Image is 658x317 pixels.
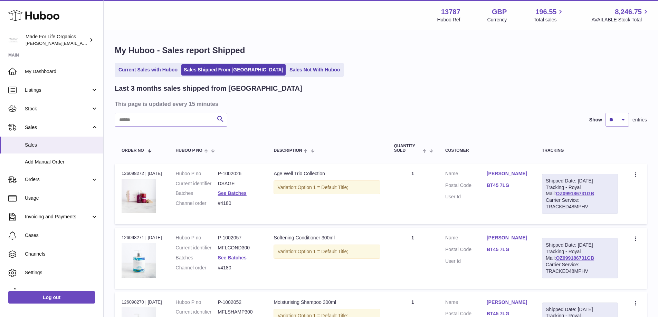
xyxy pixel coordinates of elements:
[218,265,260,271] dd: #4180
[274,235,380,241] div: Softening Conditioner 300ml
[176,180,218,187] dt: Current identifier
[297,249,348,254] span: Option 1 = Default Title;
[25,176,91,183] span: Orders
[487,310,528,317] a: BT45 7LG
[441,7,460,17] strong: 13787
[445,170,487,179] dt: Name
[487,170,528,177] a: [PERSON_NAME]
[25,232,98,239] span: Cases
[116,64,180,76] a: Current Sales with Huboo
[122,179,156,213] img: age-well-trio-collection-dsage-1.jpg
[176,255,218,261] dt: Batches
[25,159,98,165] span: Add Manual Order
[218,200,260,207] dd: #4180
[445,258,487,265] dt: User Id
[218,309,260,315] dd: MFLSHAMP300
[445,246,487,255] dt: Postal Code
[8,35,19,45] img: geoff.winwood@madeforlifeorganics.com
[445,182,487,190] dt: Postal Code
[25,288,98,295] span: Returns
[176,200,218,207] dt: Channel order
[122,235,162,241] div: 126098271 | [DATE]
[591,17,650,23] span: AVAILABLE Stock Total
[274,180,380,195] div: Variation:
[287,64,342,76] a: Sales Not With Huboo
[176,299,218,306] dt: Huboo P no
[218,180,260,187] dd: DSAGE
[181,64,286,76] a: Sales Shipped From [GEOGRAPHIC_DATA]
[176,235,218,241] dt: Huboo P no
[25,142,98,148] span: Sales
[394,144,421,153] span: Quantity Sold
[632,117,647,123] span: entries
[487,182,528,189] a: BT45 7LG
[445,148,528,153] div: Customer
[218,190,246,196] a: See Batches
[176,309,218,315] dt: Current identifier
[25,214,91,220] span: Invoicing and Payments
[542,148,618,153] div: Tracking
[115,45,647,56] h1: My Huboo - Sales report Shipped
[437,17,460,23] div: Huboo Ref
[445,299,487,307] dt: Name
[115,84,302,93] h2: Last 3 months sales shipped from [GEOGRAPHIC_DATA]
[218,245,260,251] dd: MFLCOND300
[591,7,650,23] a: 8,246.75 AVAILABLE Stock Total
[546,242,614,248] div: Shipped Date: [DATE]
[542,238,618,278] div: Tracking - Royal Mail:
[176,265,218,271] dt: Channel order
[274,148,302,153] span: Description
[546,261,614,275] div: Carrier Service: TRACKED48MPHV
[487,299,528,306] a: [PERSON_NAME]
[122,299,162,305] div: 126098270 | [DATE]
[487,17,507,23] div: Currency
[556,191,594,196] a: OZ099186731GB
[556,255,594,261] a: OZ099186731GB
[218,299,260,306] dd: P-1002052
[534,17,564,23] span: Total sales
[445,194,487,200] dt: User Id
[387,228,438,288] td: 1
[218,255,246,260] a: See Batches
[25,251,98,257] span: Channels
[546,306,614,313] div: Shipped Date: [DATE]
[487,246,528,253] a: BT45 7LG
[297,185,348,190] span: Option 1 = Default Title;
[589,117,602,123] label: Show
[176,245,218,251] dt: Current identifier
[176,190,218,197] dt: Batches
[274,299,380,306] div: Moisturising Shampoo 300ml
[176,148,202,153] span: Huboo P no
[25,68,98,75] span: My Dashboard
[445,235,487,243] dt: Name
[25,269,98,276] span: Settings
[492,7,507,17] strong: GBP
[25,195,98,201] span: Usage
[274,245,380,259] div: Variation:
[546,178,614,184] div: Shipped Date: [DATE]
[122,243,156,278] img: made-for-life-organics-conditioner-mflconditioner-1_22e6a83e-1c3f-4724-ac68-2da872f973d9.jpg
[387,164,438,224] td: 1
[26,33,88,47] div: Made For Life Organics
[25,106,91,112] span: Stock
[218,235,260,241] dd: P-1002057
[122,148,144,153] span: Order No
[534,7,564,23] a: 196.55 Total sales
[218,170,260,177] dd: P-1002026
[25,124,91,131] span: Sales
[176,170,218,177] dt: Huboo P no
[122,170,162,177] div: 126098272 | [DATE]
[25,87,91,93] span: Listings
[542,174,618,214] div: Tracking - Royal Mail:
[274,170,380,177] div: Age Well Trio Collection
[8,291,95,304] a: Log out
[487,235,528,241] a: [PERSON_NAME]
[26,40,175,46] span: [PERSON_NAME][EMAIL_ADDRESS][PERSON_NAME][DOMAIN_NAME]
[615,7,642,17] span: 8,246.75
[546,197,614,210] div: Carrier Service: TRACKED48MPHV
[535,7,556,17] span: 196.55
[115,100,645,108] h3: This page is updated every 15 minutes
